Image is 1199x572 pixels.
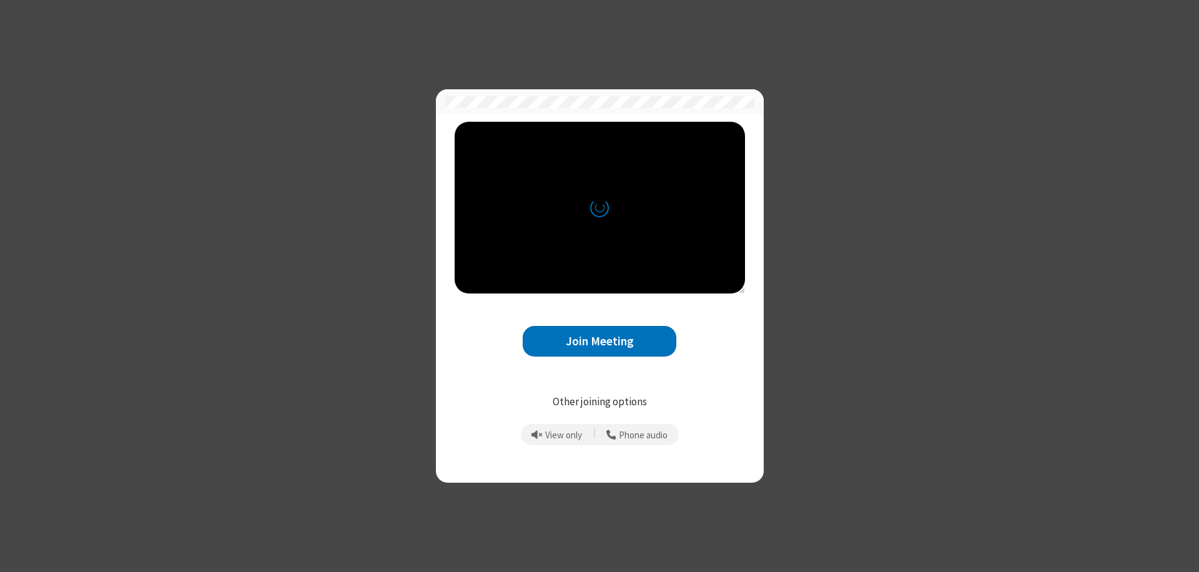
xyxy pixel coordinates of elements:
button: Join Meeting [523,326,676,357]
span: Phone audio [619,430,668,441]
span: View only [545,430,582,441]
button: Use your phone for mic and speaker while you view the meeting on this device. [602,424,673,445]
button: Prevent echo when there is already an active mic and speaker in the room. [527,424,587,445]
p: Other joining options [455,394,745,410]
span: | [593,426,596,443]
